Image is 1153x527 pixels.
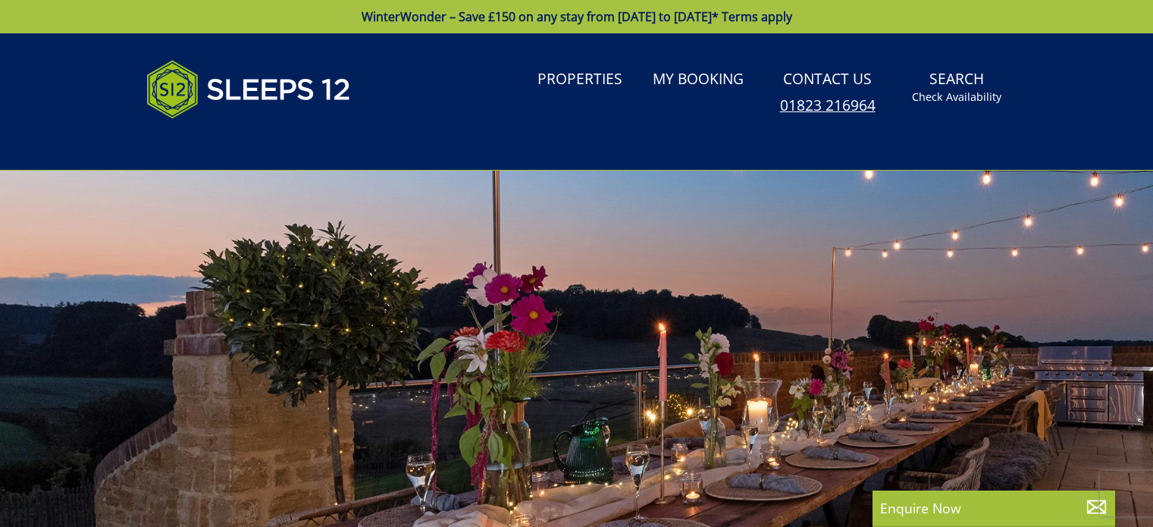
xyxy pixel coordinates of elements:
[774,89,882,133] a: 01823 216964
[906,63,1007,112] a: SearchCheck Availability
[880,498,1108,518] p: Enquire Now
[912,89,1001,105] small: Check Availability
[768,63,888,140] a: Contact Us01823 216964
[531,63,628,97] a: Properties
[139,136,298,149] iframe: Customer reviews powered by Trustpilot
[647,63,750,97] a: My Booking
[146,52,351,127] img: Sleeps 12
